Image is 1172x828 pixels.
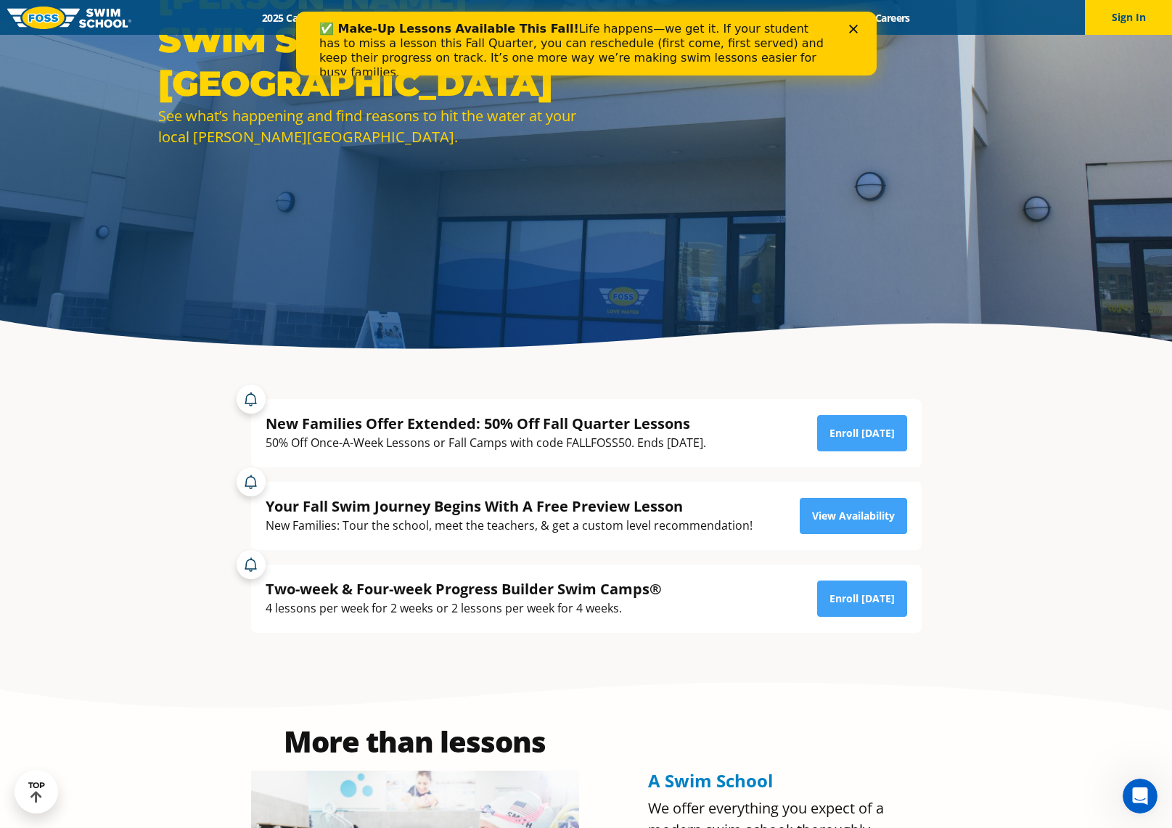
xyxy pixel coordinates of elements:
[816,11,862,25] a: Blog
[296,12,877,75] iframe: Intercom live chat banner
[266,599,662,618] div: 4 lessons per week for 2 weeks or 2 lessons per week for 4 weeks.
[23,10,534,68] div: Life happens—we get it. If your student has to miss a lesson this Fall Quarter, you can reschedul...
[401,11,528,25] a: Swim Path® Program
[1123,779,1157,813] iframe: Intercom live chat
[266,579,662,599] div: Two-week & Four-week Progress Builder Swim Camps®
[340,11,401,25] a: Schools
[266,496,753,516] div: Your Fall Swim Journey Begins With A Free Preview Lesson
[862,11,922,25] a: Careers
[648,768,773,792] span: A Swim School
[7,7,131,29] img: FOSS Swim School Logo
[528,11,663,25] a: About [PERSON_NAME]
[251,727,579,756] h2: More than lessons
[158,105,579,147] div: See what’s happening and find reasons to hit the water at your local [PERSON_NAME][GEOGRAPHIC_DATA].
[817,415,907,451] a: Enroll [DATE]
[266,516,753,536] div: New Families: Tour the school, meet the teachers, & get a custom level recommendation!
[553,13,567,22] div: Close
[663,11,817,25] a: Swim Like [PERSON_NAME]
[800,498,907,534] a: View Availability
[250,11,340,25] a: 2025 Calendar
[28,781,45,803] div: TOP
[817,581,907,617] a: Enroll [DATE]
[266,414,706,433] div: New Families Offer Extended: 50% Off Fall Quarter Lessons
[23,10,283,24] b: ✅ Make-Up Lessons Available This Fall!
[266,433,706,453] div: 50% Off Once-A-Week Lessons or Fall Camps with code FALLFOSS50. Ends [DATE].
